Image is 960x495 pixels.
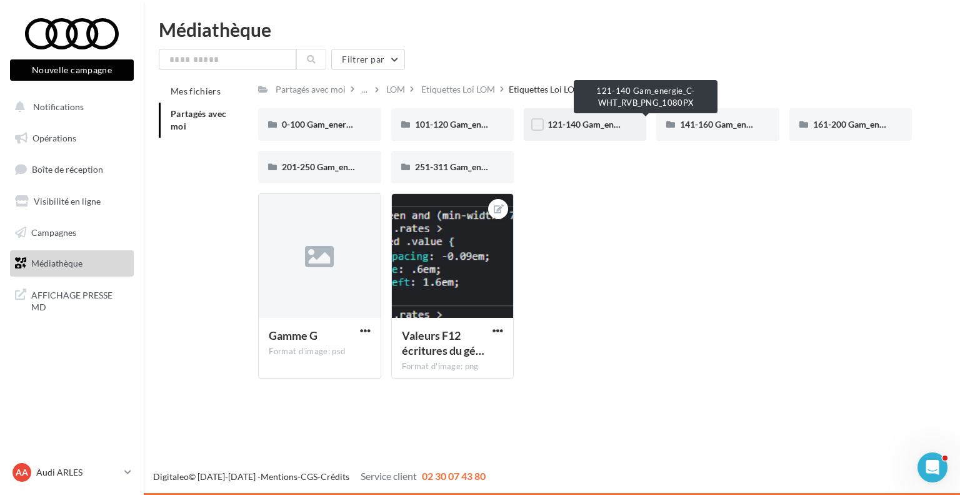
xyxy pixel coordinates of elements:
[321,471,349,482] a: Crédits
[171,86,221,96] span: Mes fichiers
[547,119,746,130] span: 121-140 Gam_energie_C-WHT_RVB_PNG_1080PX
[680,119,879,130] span: 141-160 Gam_energie_D-WHT_RVB_PNG_1080PX
[402,361,503,372] div: Format d'image: png
[31,287,129,314] span: AFFICHAGE PRESSE MD
[282,161,480,172] span: 201-250 Gam_energie_F-WHT_RVB_PNG_1080PX
[415,119,614,130] span: 101-120 Gam_energie_B-WHT_RVB_PNG_1080PX
[269,346,370,357] div: Format d'image: psd
[7,250,136,277] a: Médiathèque
[509,83,582,96] div: Etiquettes Loi LOM
[32,133,76,143] span: Opérations
[402,329,484,357] span: Valeurs F12 écritures du générateur étiquettes CO2
[269,329,317,342] span: Gamme G
[574,80,717,113] div: 121-140 Gam_energie_C-WHT_RVB_PNG_1080PX
[421,83,495,96] div: Etiquettes Loi LOM
[34,196,101,207] span: Visibilité en ligne
[7,282,136,319] a: AFFICHAGE PRESSE MD
[7,94,131,120] button: Notifications
[7,188,136,215] a: Visibilité en ligne
[153,471,189,482] a: Digitaleo
[261,471,297,482] a: Mentions
[917,452,947,482] iframe: Intercom live chat
[33,101,84,112] span: Notifications
[153,471,486,482] span: © [DATE]-[DATE] - - -
[359,81,370,98] div: ...
[32,164,103,175] span: Boîte de réception
[16,466,28,479] span: AA
[282,119,471,130] span: 0-100 Gam_energie_A-WHT_RVB_PNG_1080PX
[415,161,614,172] span: 251-311 Gam_energie_G-WHT_RVB_PNG_1080PX
[331,49,405,70] button: Filtrer par
[422,470,486,482] span: 02 30 07 43 80
[301,471,317,482] a: CGS
[159,20,945,39] div: Médiathèque
[31,227,76,237] span: Campagnes
[171,108,227,131] span: Partagés avec moi
[7,220,136,246] a: Campagnes
[276,83,346,96] div: Partagés avec moi
[36,466,119,479] p: Audi ARLES
[7,156,136,183] a: Boîte de réception
[10,59,134,81] button: Nouvelle campagne
[7,125,136,151] a: Opérations
[31,258,82,268] span: Médiathèque
[10,461,134,484] a: AA Audi ARLES
[386,83,405,96] div: LOM
[361,470,417,482] span: Service client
